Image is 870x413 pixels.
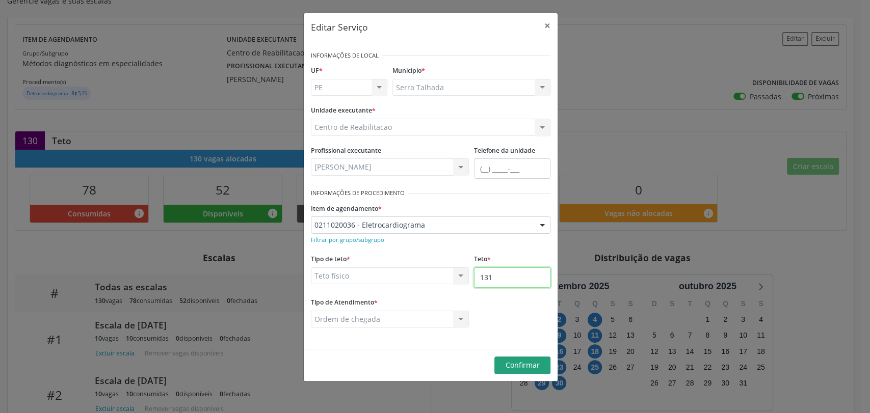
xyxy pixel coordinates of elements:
label: Tipo de Atendimento [311,295,378,311]
label: Tipo de teto [311,252,350,267]
label: Teto [474,252,491,267]
label: UF [311,63,323,79]
input: Ex. 100 [474,267,550,288]
span: 0211020036 - Eletrocardiograma [314,220,530,230]
a: Filtrar por grupo/subgrupo [311,234,384,244]
button: Confirmar [494,356,550,374]
small: Filtrar por grupo/subgrupo [311,236,384,243]
small: Informações de Procedimento [311,189,405,198]
label: Item de agendamento [311,201,382,216]
input: (__) _____-___ [474,158,550,179]
label: Unidade executante [311,103,376,119]
label: Profissional executante [311,143,381,159]
h5: Editar Serviço [311,20,368,34]
button: Close [537,13,558,38]
span: Confirmar [506,360,540,370]
label: Telefone da unidade [474,143,535,159]
small: Informações de Local [311,51,379,60]
label: Município [392,63,425,79]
